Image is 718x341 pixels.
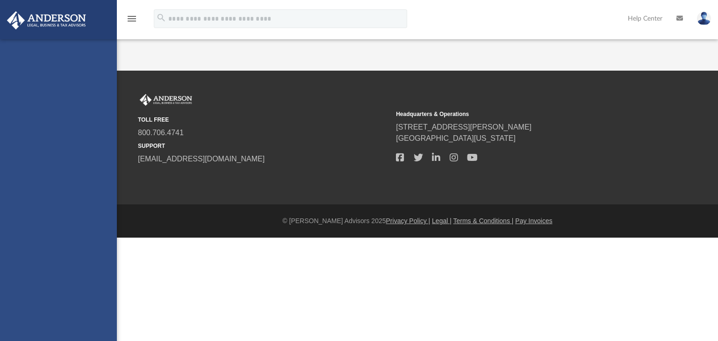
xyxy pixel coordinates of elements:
[396,123,531,131] a: [STREET_ADDRESS][PERSON_NAME]
[396,134,516,142] a: [GEOGRAPHIC_DATA][US_STATE]
[697,12,711,25] img: User Pic
[138,116,389,124] small: TOLL FREE
[386,217,431,225] a: Privacy Policy |
[126,13,137,24] i: menu
[117,216,718,226] div: © [PERSON_NAME] Advisors 2025
[4,11,89,29] img: Anderson Advisors Platinum Portal
[126,18,137,24] a: menu
[432,217,452,225] a: Legal |
[138,155,265,163] a: [EMAIL_ADDRESS][DOMAIN_NAME]
[453,217,514,225] a: Terms & Conditions |
[515,217,552,225] a: Pay Invoices
[138,129,184,137] a: 800.706.4741
[396,110,647,118] small: Headquarters & Operations
[138,94,194,106] img: Anderson Advisors Platinum Portal
[156,13,166,23] i: search
[138,142,389,150] small: SUPPORT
